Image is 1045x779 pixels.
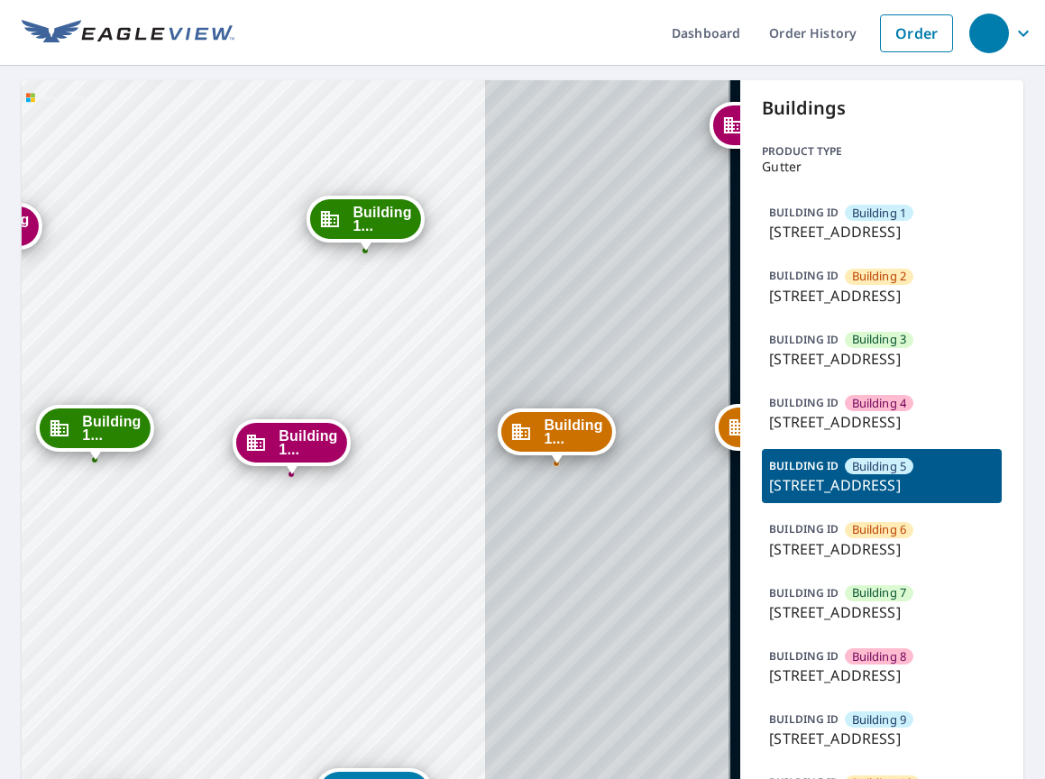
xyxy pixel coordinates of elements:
div: Dropped pin, building Building 10, Commercial property, 7627 East 37th Street North Wichita, KS 6... [715,404,832,460]
a: Order [880,14,953,52]
p: [STREET_ADDRESS] [769,538,995,560]
p: [STREET_ADDRESS] [769,728,995,749]
p: Buildings [762,95,1002,122]
p: Gutter [762,160,1002,174]
p: [STREET_ADDRESS] [769,221,995,243]
p: BUILDING ID [769,268,839,283]
span: Building 8 [852,648,907,665]
p: BUILDING ID [769,395,839,410]
span: Building 3 [852,331,907,348]
div: Dropped pin, building Building 16, Commercial property, 7627 East 37th Street North Wichita, KS 6... [233,419,350,475]
p: [STREET_ADDRESS] [769,664,995,686]
p: BUILDING ID [769,521,839,536]
p: BUILDING ID [769,332,839,347]
p: [STREET_ADDRESS] [769,601,995,623]
p: [STREET_ADDRESS] [769,474,995,496]
p: [STREET_ADDRESS] [769,411,995,433]
div: Dropped pin, building Building 14, Commercial property, 7627 East 37th Street North Wichita, KS 6... [498,408,615,464]
span: Building 5 [852,458,907,475]
div: Dropped pin, building Building 8, Commercial property, 7627 East 37th Street North Wichita, KS 67226 [709,102,826,158]
span: Building 1... [82,415,141,442]
span: Building 9 [852,711,907,729]
span: Building 7 [852,584,907,601]
span: Building 6 [852,521,907,538]
div: Dropped pin, building Building 15, Commercial property, 7627 East 37th Street North Wichita, KS 6... [307,196,424,252]
span: Building 2 [852,268,907,285]
p: [STREET_ADDRESS] [769,348,995,370]
span: Building 1... [279,429,337,456]
span: Building 1... [353,206,411,233]
p: Product type [762,143,1002,160]
p: [STREET_ADDRESS] [769,285,995,307]
p: BUILDING ID [769,458,839,473]
span: Building 4 [852,395,907,412]
div: Dropped pin, building Building 19, Commercial property, 7627 East 37th Street North Wichita, KS 6... [36,405,153,461]
img: EV Logo [22,20,234,47]
p: BUILDING ID [769,205,839,220]
p: BUILDING ID [769,648,839,664]
p: BUILDING ID [769,585,839,600]
span: Building 1 [852,205,907,222]
span: Building 1... [544,418,602,445]
p: BUILDING ID [769,711,839,727]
